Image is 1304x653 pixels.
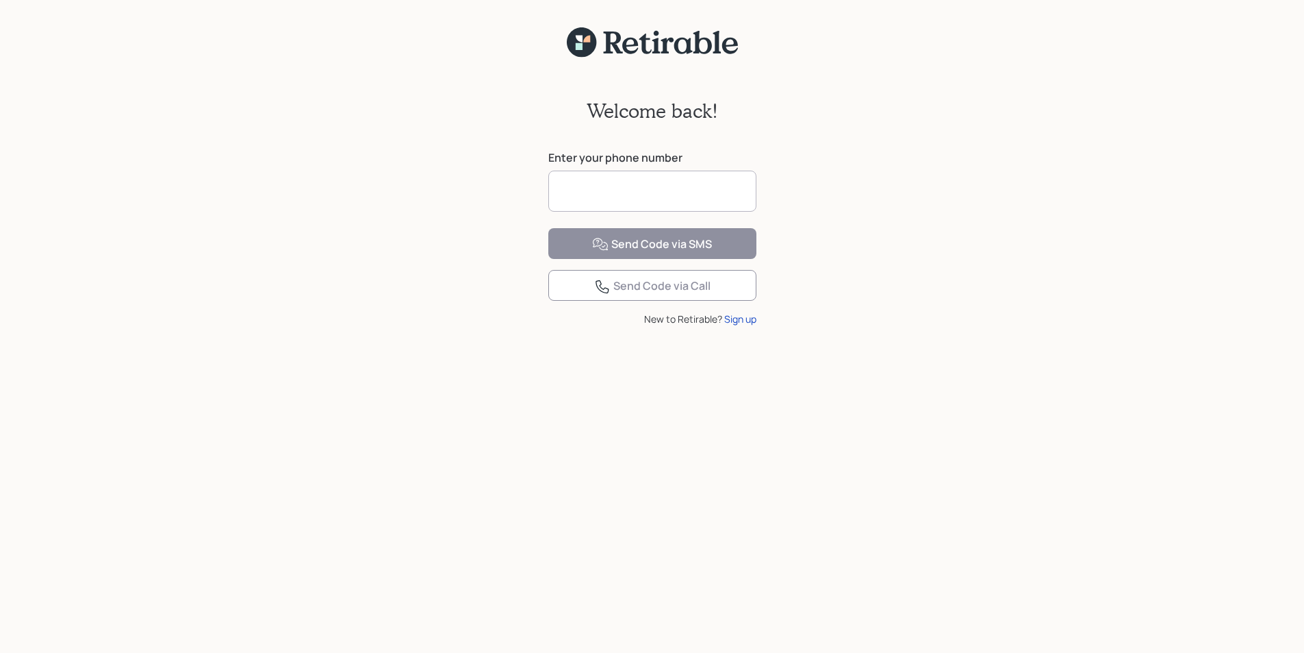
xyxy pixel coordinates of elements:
h2: Welcome back! [587,99,718,123]
label: Enter your phone number [548,150,756,165]
div: Send Code via Call [594,278,711,295]
div: Send Code via SMS [592,236,712,253]
button: Send Code via Call [548,270,756,301]
button: Send Code via SMS [548,228,756,259]
div: New to Retirable? [548,312,756,326]
div: Sign up [724,312,756,326]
